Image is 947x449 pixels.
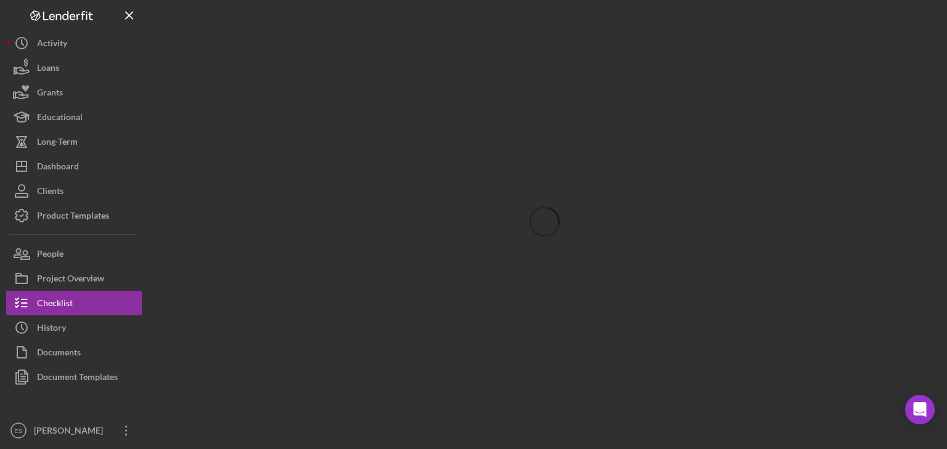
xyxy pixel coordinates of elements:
[905,395,935,424] div: Open Intercom Messenger
[6,315,142,340] button: History
[37,55,59,83] div: Loans
[6,266,142,291] button: Project Overview
[6,179,142,203] button: Clients
[6,80,142,105] button: Grants
[37,105,83,132] div: Educational
[37,31,67,59] div: Activity
[37,129,78,157] div: Long-Term
[37,154,79,182] div: Dashboard
[37,80,63,108] div: Grants
[37,203,109,231] div: Product Templates
[6,203,142,228] button: Product Templates
[15,427,23,434] text: ES
[6,105,142,129] button: Educational
[37,340,81,368] div: Documents
[37,291,73,318] div: Checklist
[6,418,142,443] button: ES[PERSON_NAME]
[6,31,142,55] button: Activity
[37,241,64,269] div: People
[6,340,142,365] button: Documents
[31,418,111,446] div: [PERSON_NAME]
[37,179,64,206] div: Clients
[6,291,142,315] button: Checklist
[6,241,142,266] button: People
[6,365,142,389] button: Document Templates
[37,266,104,294] div: Project Overview
[37,315,66,343] div: History
[6,154,142,179] button: Dashboard
[37,365,118,392] div: Document Templates
[6,55,142,80] button: Loans
[6,129,142,154] button: Long-Term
